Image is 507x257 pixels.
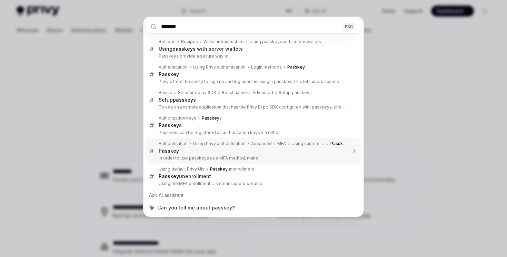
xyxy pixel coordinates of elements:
b: Passkey [159,122,179,128]
div: Authentication [159,64,188,70]
div: s [202,115,222,121]
div: Setup passkeys [279,90,312,95]
b: Passkey [202,115,219,121]
div: Setup s [159,97,196,103]
div: Using s with server wallets [159,46,243,52]
p: Using the MFA enrollment UIs means users will also [159,181,347,186]
div: Authentication [159,141,188,146]
div: Advanced [251,141,272,146]
div: Using default Privy UIs [159,166,205,172]
div: Authorization keys [159,115,196,121]
span: Can you tell me about passkey? [157,204,235,211]
div: React native [222,90,247,95]
p: To see an example application that has the Privy Expo SDK configured with passkeys, check out our E [159,104,347,110]
p: Privy offers the ability to sign up and log users in using a passkey. This lets users access [159,79,347,84]
div: Wallet infrastructure [203,39,244,44]
div: MFA [277,141,286,146]
div: Recipes [181,39,198,44]
div: Login methods [251,64,282,70]
div: Basics [159,90,172,95]
div: Using passkeys with server wallets [249,39,321,44]
div: Get started by SDK [178,90,216,95]
b: Passkey [330,141,348,146]
p: Passkeys provide a secure way to [159,53,347,59]
b: Passkey [159,173,179,179]
div: Using Privy authentication [193,141,246,146]
div: Advanced [252,90,273,95]
div: ESC [343,23,355,30]
b: Passkey [287,64,305,70]
b: passkey [172,46,193,52]
b: passkey [173,97,193,103]
div: unenrollment [210,166,254,172]
div: Ask AI assistant [146,189,361,202]
b: Passkey [159,71,179,77]
b: Passkey [210,166,228,172]
p: Passkeys can be registered as authorization keys via either [159,130,347,135]
p: In order to use passkeys as a MFA method, make [159,155,347,161]
b: Passkey [159,148,179,154]
div: unenrollment [159,173,211,179]
div: Recipes [159,39,176,44]
div: Using Privy authentication [193,64,246,70]
div: Using custom UIs [291,141,325,146]
div: s [159,122,182,128]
